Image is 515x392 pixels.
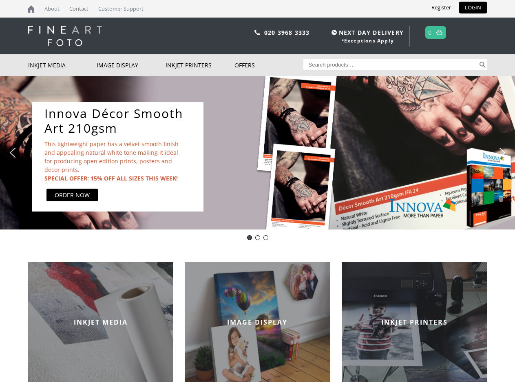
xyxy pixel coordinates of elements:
img: previous arrow [6,146,19,159]
div: Innova-general [255,235,260,240]
img: phone.svg [254,30,260,35]
a: 020 3968 3333 [264,29,310,36]
a: Inkjet Printers [166,54,234,76]
a: 0 [428,27,432,38]
a: Offers [234,54,303,76]
div: Innova Decor Art IFA 24 [247,235,252,240]
a: ORDER NOW [46,189,98,201]
h2: INKJET MEDIA [28,318,174,327]
a: Innova Décor Smooth Art 210gsm [44,106,199,136]
input: Search products… [303,59,478,70]
div: Innova Décor Smooth Art 210gsmThis lightweight paper has a velvet smooth finish and appealing nat... [32,102,203,212]
img: basket.svg [436,30,442,35]
b: SPECIAL OFFER: 15% OFF ALL SIZES THIS WEEK! [44,174,178,182]
div: ORDER NOW [55,191,90,199]
div: Choose slide to display. [245,234,270,242]
a: Inkjet Media [28,54,97,76]
img: time.svg [332,30,337,35]
span: NEXT DAY DELIVERY [329,28,404,37]
h2: INKJET PRINTERS [342,318,487,327]
div: pinch book [263,235,268,240]
a: Register [425,2,457,13]
img: logo-white.svg [28,26,102,46]
button: Search [478,59,487,70]
img: next arrow [496,146,509,159]
a: Image Display [97,54,166,76]
p: This lightweight paper has a velvet smooth finish and appealing natural white tone making it idea... [44,140,179,174]
h2: IMAGE DISPLAY [185,318,330,327]
a: LOGIN [459,2,487,13]
a: Exceptions Apply [344,37,394,44]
